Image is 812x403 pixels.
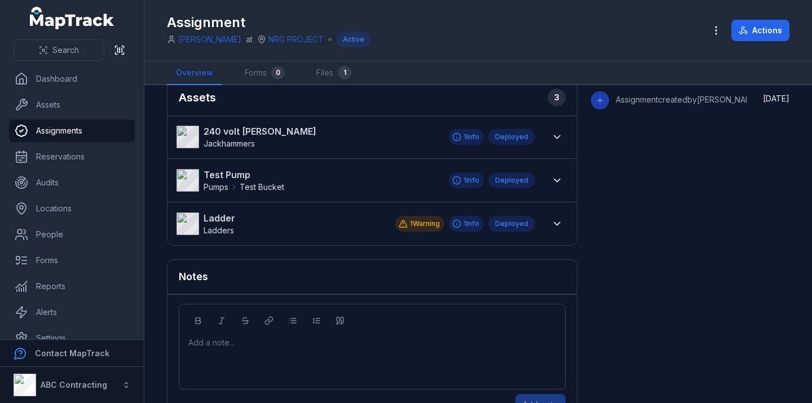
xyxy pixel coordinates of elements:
[176,125,438,149] a: 240 volt [PERSON_NAME]Jackhammers
[204,211,235,225] strong: Ladder
[763,94,789,103] time: 27/08/2025, 9:22:40 am
[246,34,253,45] span: at
[41,380,107,389] strong: ABC Contracting
[488,172,535,188] div: Deployed
[9,119,135,142] a: Assignments
[488,129,535,145] div: Deployed
[307,61,360,85] a: Files1
[9,301,135,324] a: Alerts
[271,66,285,79] div: 0
[35,348,109,358] strong: Contact MapTrack
[268,34,324,45] a: NRG PROJECT
[9,327,135,349] a: Settings
[9,275,135,298] a: Reports
[236,61,294,85] a: Forms0
[9,171,135,194] a: Audits
[488,216,535,232] div: Deployed
[395,216,444,232] div: 1 Warning
[52,45,79,56] span: Search
[616,95,760,104] span: Assignment created by [PERSON_NAME]
[338,66,351,79] div: 1
[9,197,135,220] a: Locations
[449,172,484,188] div: 1 Info
[449,129,484,145] div: 1 Info
[179,269,208,285] h3: Notes
[176,168,438,193] a: Test PumpPumpsTest Bucket
[176,211,384,236] a: LadderLadders
[204,168,284,181] strong: Test Pump
[548,88,566,107] div: 3
[336,32,371,47] div: Active
[179,88,566,107] h2: Assets
[240,181,284,193] span: Test Bucket
[167,61,222,85] a: Overview
[204,225,234,235] span: Ladders
[204,181,228,193] span: Pumps
[167,14,371,32] h1: Assignment
[9,94,135,116] a: Assets
[178,34,241,45] a: [PERSON_NAME]
[14,39,104,61] button: Search
[763,94,789,103] span: [DATE]
[731,20,789,41] button: Actions
[204,125,316,138] strong: 240 volt [PERSON_NAME]
[9,223,135,246] a: People
[9,249,135,272] a: Forms
[204,139,255,148] span: Jackhammers
[449,216,484,232] div: 1 Info
[9,68,135,90] a: Dashboard
[30,7,114,29] a: MapTrack
[9,145,135,168] a: Reservations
